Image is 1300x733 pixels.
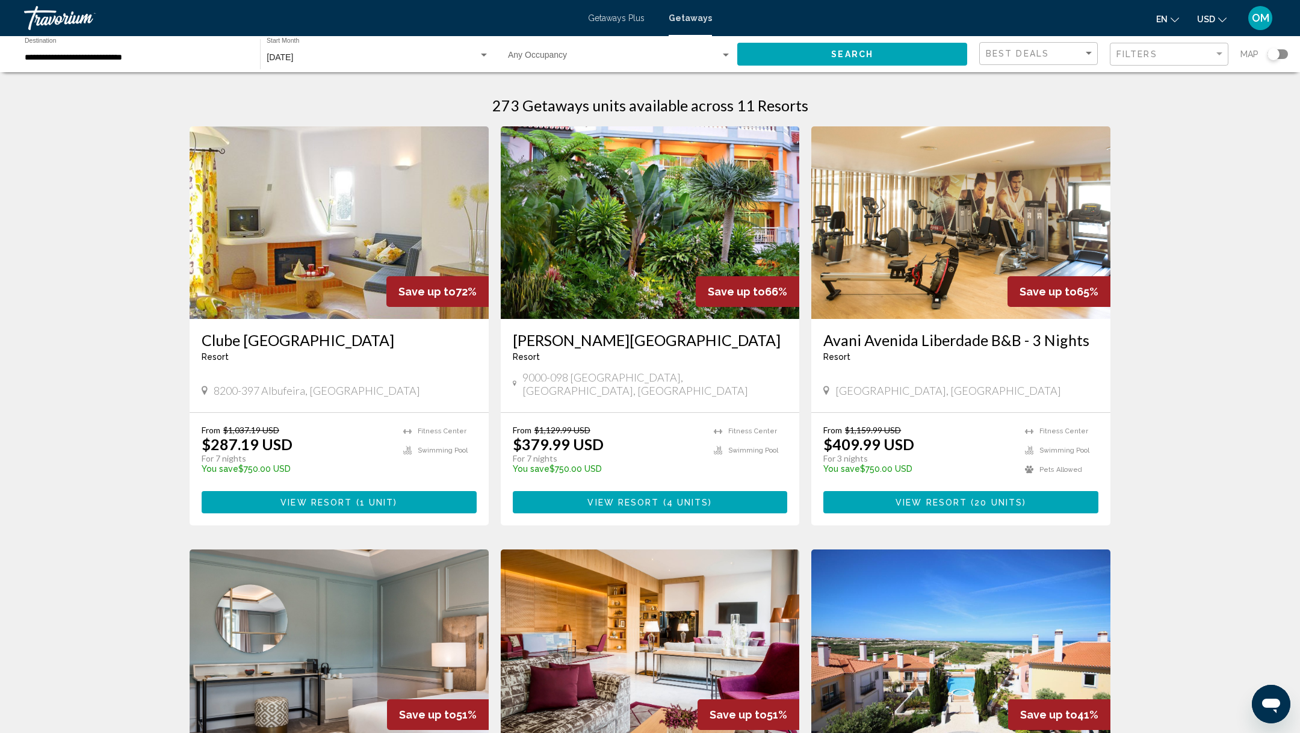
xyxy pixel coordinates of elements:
p: $287.19 USD [202,435,292,453]
span: ( ) [967,498,1026,507]
a: Avani Avenida Liberdade B&B - 3 Nights [823,331,1098,349]
a: Travorium [24,6,576,30]
span: ( ) [660,498,713,507]
span: Save up to [398,285,456,298]
span: [DATE] [267,52,293,62]
span: Save up to [1020,708,1077,721]
span: 20 units [974,498,1023,507]
p: $750.00 USD [202,464,391,474]
a: [PERSON_NAME][GEOGRAPHIC_DATA] [513,331,788,349]
span: 1 unit [360,498,394,507]
p: For 3 nights [823,453,1013,464]
span: Save up to [710,708,767,721]
span: You save [823,464,860,474]
p: For 7 nights [513,453,702,464]
button: Search [737,43,967,65]
span: [GEOGRAPHIC_DATA], [GEOGRAPHIC_DATA] [835,384,1061,397]
div: 41% [1008,699,1110,730]
a: Clube [GEOGRAPHIC_DATA] [202,331,477,349]
span: Save up to [708,285,765,298]
span: Fitness Center [1039,427,1088,435]
span: Fitness Center [728,427,777,435]
iframe: Кнопка запуска окна обмена сообщениями [1252,685,1290,723]
div: 66% [696,276,799,307]
span: Swimming Pool [728,447,778,454]
span: USD [1197,14,1215,24]
button: Change currency [1197,10,1227,28]
span: Resort [513,352,540,362]
p: $409.99 USD [823,435,914,453]
span: From [513,425,531,435]
span: View Resort [896,498,967,507]
span: Best Deals [986,49,1049,58]
img: 3725E01X.jpg [501,126,800,319]
span: Filters [1116,49,1157,59]
p: $750.00 USD [823,464,1013,474]
span: $1,159.99 USD [845,425,901,435]
h1: 273 Getaways units available across 11 Resorts [492,96,808,114]
p: For 7 nights [202,453,391,464]
span: OM [1252,12,1269,24]
span: Search [831,50,873,60]
span: Save up to [1020,285,1077,298]
span: Resort [202,352,229,362]
button: Filter [1110,42,1228,67]
button: View Resort(20 units) [823,491,1098,513]
a: Getaways Plus [588,13,645,23]
p: $750.00 USD [513,464,702,474]
span: From [202,425,220,435]
span: $1,037.19 USD [223,425,279,435]
img: Z022O01X.jpg [811,126,1110,319]
button: View Resort(1 unit) [202,491,477,513]
span: You save [202,464,238,474]
span: Resort [823,352,850,362]
span: View Resort [587,498,659,507]
button: User Menu [1245,5,1276,31]
div: 51% [698,699,799,730]
p: $379.99 USD [513,435,604,453]
span: Pets Allowed [1039,466,1082,474]
span: Save up to [399,708,456,721]
span: From [823,425,842,435]
span: You save [513,464,549,474]
button: Change language [1156,10,1179,28]
a: Getaways [669,13,712,23]
button: View Resort(4 units) [513,491,788,513]
span: Swimming Pool [1039,447,1089,454]
span: 9000-098 [GEOGRAPHIC_DATA], [GEOGRAPHIC_DATA], [GEOGRAPHIC_DATA] [522,371,787,397]
div: 72% [386,276,489,307]
div: 65% [1007,276,1110,307]
div: 51% [387,699,489,730]
span: Fitness Center [418,427,466,435]
span: 8200-397 Albufeira, [GEOGRAPHIC_DATA] [214,384,420,397]
img: 2414I01L.jpg [190,126,489,319]
span: $1,129.99 USD [534,425,590,435]
span: Map [1240,46,1258,63]
span: Swimming Pool [418,447,468,454]
span: 4 units [667,498,709,507]
span: en [1156,14,1168,24]
mat-select: Sort by [986,49,1094,59]
span: ( ) [352,498,397,507]
span: View Resort [280,498,352,507]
